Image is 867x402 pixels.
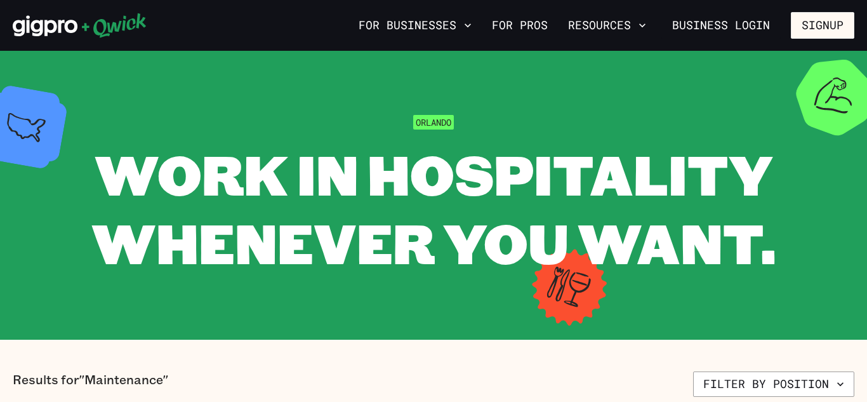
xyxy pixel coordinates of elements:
[563,15,651,36] button: Resources
[91,137,776,279] span: WORK IN HOSPITALITY WHENEVER YOU WANT.
[791,12,854,39] button: Signup
[354,15,477,36] button: For Businesses
[693,372,854,397] button: Filter by position
[487,15,553,36] a: For Pros
[413,115,454,130] span: Orlando
[13,372,168,397] p: Results for "Maintenance"
[661,12,781,39] a: Business Login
